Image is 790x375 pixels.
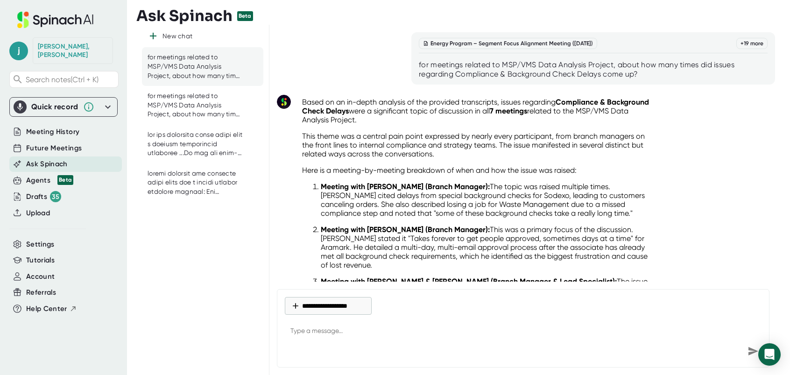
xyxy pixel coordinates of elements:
[26,159,68,170] button: Ask Spinach
[745,343,762,360] div: Send message
[57,175,73,185] div: Beta
[736,38,768,49] div: + 19 more
[148,169,244,197] div: loremi dolorsit ame consecte adipi elits doe t incidi utlabor etdolore magnaal: Eni Adminimve: - ...
[321,225,490,234] strong: Meeting with [PERSON_NAME] (Branch Manager):
[148,53,244,80] div: for meetings related to MSP/VMS Data Analysis Project, about how many times did issues regarding ...
[321,277,617,286] strong: Meeting with [PERSON_NAME] & [PERSON_NAME] (Branch Manager & Lead Specialist):
[26,255,55,266] button: Tutorials
[26,143,82,154] button: Future Meetings
[758,343,781,366] div: Open Intercom Messenger
[26,271,55,282] button: Account
[321,277,651,321] p: The issue was raised in the context of process bottlenecks. [PERSON_NAME] explained, "I can't sen...
[148,130,244,158] div: lor ips dolorsita conse adipi elit s doeiusm temporincid utlaboree ...Do mag ali enim-admin venia...
[9,42,28,60] span: j
[26,175,73,186] button: Agents Beta
[321,182,651,218] p: The topic was raised multiple times. [PERSON_NAME] cited delays from special background checks fo...
[26,191,61,202] div: Drafts
[26,304,77,314] button: Help Center
[237,11,253,21] div: Beta
[26,208,50,219] button: Upload
[148,92,244,119] div: for meetings related to MSP/VMS Data Analysis Project, about how many times did issues regarding ...
[162,32,192,41] div: New chat
[419,60,768,79] div: for meetings related to MSP/VMS Data Analysis Project, about how many times did issues regarding ...
[26,127,79,137] button: Meeting History
[26,191,61,202] button: Drafts 35
[302,98,651,124] p: Based on an in-depth analysis of the provided transcripts, issues regarding were a significant to...
[302,132,651,158] p: This theme was a central pain point expressed by nearly every participant, from branch managers o...
[50,191,61,202] div: 35
[26,287,56,298] button: Referrals
[14,98,113,116] div: Quick record
[490,106,527,115] strong: 7 meetings
[26,175,73,186] div: Agents
[302,166,651,175] p: Here is a meeting-by-meeting breakdown of when and how the issue was raised:
[26,239,55,250] button: Settings
[419,38,597,49] div: Energy Program – Segment Focus Alignment Meeting ([DATE])
[38,42,108,59] div: Flores, Juan
[321,182,490,191] strong: Meeting with [PERSON_NAME] (Branch Manager):
[26,304,67,314] span: Help Center
[136,7,233,25] h3: Ask Spinach
[31,102,78,112] div: Quick record
[26,75,99,84] span: Search notes (Ctrl + K)
[321,225,651,269] p: This was a primary focus of the discussion. [PERSON_NAME] stated it "Takes forever to get people ...
[302,98,649,115] strong: Compliance & Background Check Delays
